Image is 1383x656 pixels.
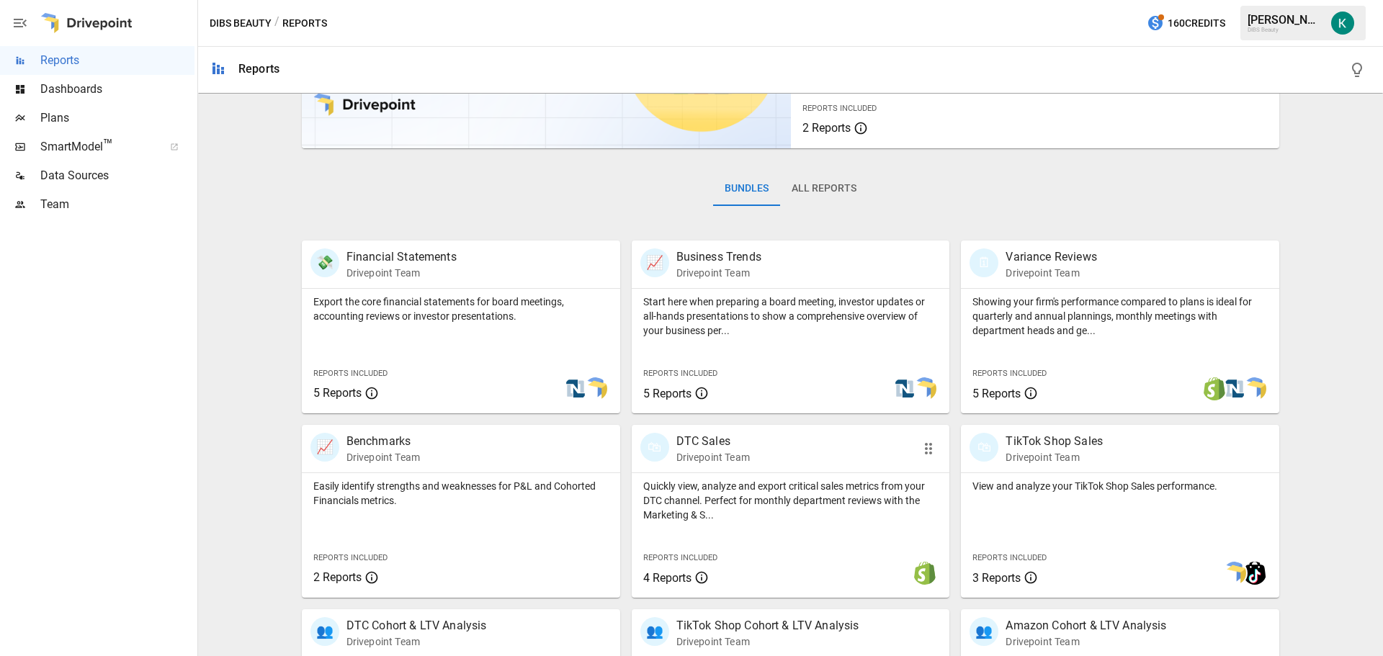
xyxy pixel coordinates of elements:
[310,248,339,277] div: 💸
[1141,10,1231,37] button: 160Credits
[1243,377,1266,400] img: smart model
[1223,377,1246,400] img: netsuite
[584,377,607,400] img: smart model
[676,266,761,280] p: Drivepoint Team
[40,109,194,127] span: Plans
[40,81,194,98] span: Dashboards
[1006,433,1103,450] p: TikTok Shop Sales
[643,553,717,562] span: Reports Included
[972,553,1047,562] span: Reports Included
[1248,27,1322,33] div: DIBS Beauty
[238,62,279,76] div: Reports
[210,14,272,32] button: DIBS Beauty
[310,433,339,462] div: 📈
[676,248,761,266] p: Business Trends
[346,433,420,450] p: Benchmarks
[1331,12,1354,35] img: Katherine Rose
[346,248,457,266] p: Financial Statements
[103,136,113,154] span: ™
[313,553,388,562] span: Reports Included
[40,196,194,213] span: Team
[346,617,487,634] p: DTC Cohort & LTV Analysis
[1248,13,1322,27] div: [PERSON_NAME]
[313,570,362,584] span: 2 Reports
[972,369,1047,378] span: Reports Included
[713,171,780,206] button: Bundles
[972,479,1268,493] p: View and analyze your TikTok Shop Sales performance.
[346,634,487,649] p: Drivepoint Team
[643,479,939,522] p: Quickly view, analyze and export critical sales metrics from your DTC channel. Perfect for monthl...
[643,387,691,400] span: 5 Reports
[1006,634,1166,649] p: Drivepoint Team
[643,571,691,585] span: 4 Reports
[780,171,868,206] button: All Reports
[970,433,998,462] div: 🛍
[346,266,457,280] p: Drivepoint Team
[40,167,194,184] span: Data Sources
[893,377,916,400] img: netsuite
[802,104,877,113] span: Reports Included
[564,377,587,400] img: netsuite
[640,617,669,646] div: 👥
[313,386,362,400] span: 5 Reports
[802,121,851,135] span: 2 Reports
[1006,248,1096,266] p: Variance Reviews
[1006,266,1096,280] p: Drivepoint Team
[1203,377,1226,400] img: shopify
[40,52,194,69] span: Reports
[676,433,750,450] p: DTC Sales
[1322,3,1363,43] button: Katherine Rose
[640,433,669,462] div: 🛍
[676,450,750,464] p: Drivepoint Team
[1006,617,1166,634] p: Amazon Cohort & LTV Analysis
[313,295,609,323] p: Export the core financial statements for board meetings, accounting reviews or investor presentat...
[972,295,1268,338] p: Showing your firm's performance compared to plans is ideal for quarterly and annual plannings, mo...
[1168,14,1225,32] span: 160 Credits
[972,387,1021,400] span: 5 Reports
[310,617,339,646] div: 👥
[913,562,936,585] img: shopify
[913,377,936,400] img: smart model
[676,617,859,634] p: TikTok Shop Cohort & LTV Analysis
[313,369,388,378] span: Reports Included
[640,248,669,277] div: 📈
[643,295,939,338] p: Start here when preparing a board meeting, investor updates or all-hands presentations to show a ...
[676,634,859,649] p: Drivepoint Team
[970,617,998,646] div: 👥
[313,479,609,508] p: Easily identify strengths and weaknesses for P&L and Cohorted Financials metrics.
[1006,450,1103,464] p: Drivepoint Team
[1223,562,1246,585] img: smart model
[970,248,998,277] div: 🗓
[1243,562,1266,585] img: tiktok
[274,14,279,32] div: /
[40,138,154,156] span: SmartModel
[643,369,717,378] span: Reports Included
[972,571,1021,585] span: 3 Reports
[346,450,420,464] p: Drivepoint Team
